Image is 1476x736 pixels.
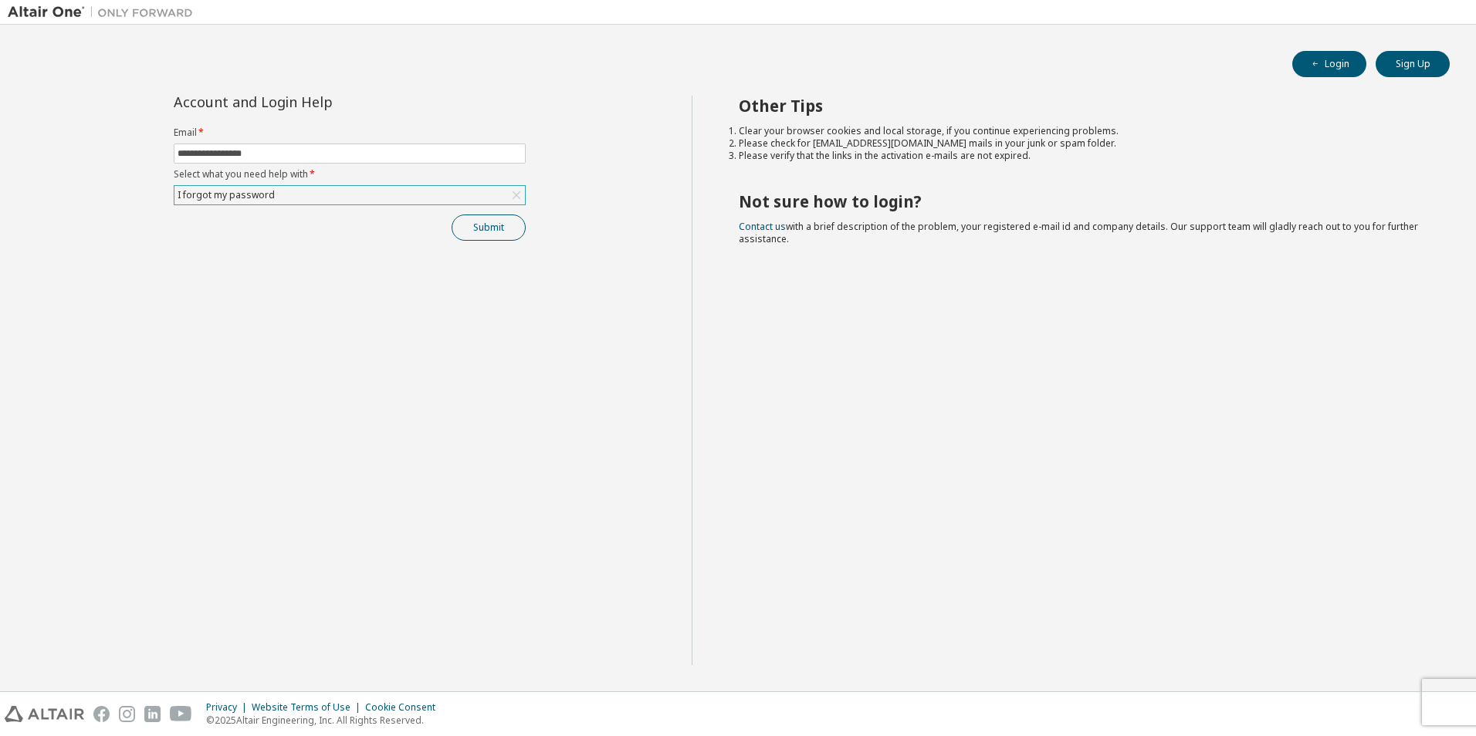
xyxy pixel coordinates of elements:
[175,187,277,204] div: I forgot my password
[174,96,455,108] div: Account and Login Help
[452,214,526,241] button: Submit
[8,5,201,20] img: Altair One
[206,701,252,714] div: Privacy
[739,137,1423,150] li: Please check for [EMAIL_ADDRESS][DOMAIN_NAME] mails in your junk or spam folder.
[5,706,84,722] img: altair_logo.svg
[174,168,526,181] label: Select what you need help with
[739,150,1423,162] li: Please verify that the links in the activation e-mails are not expired.
[739,220,1418,245] span: with a brief description of the problem, your registered e-mail id and company details. Our suppo...
[174,186,525,204] div: I forgot my password
[206,714,445,727] p: © 2025 Altair Engineering, Inc. All Rights Reserved.
[144,706,161,722] img: linkedin.svg
[93,706,110,722] img: facebook.svg
[739,220,786,233] a: Contact us
[119,706,135,722] img: instagram.svg
[174,127,526,139] label: Email
[1292,51,1366,77] button: Login
[1376,51,1450,77] button: Sign Up
[739,125,1423,137] li: Clear your browser cookies and local storage, if you continue experiencing problems.
[739,191,1423,211] h2: Not sure how to login?
[252,701,365,714] div: Website Terms of Use
[170,706,192,722] img: youtube.svg
[739,96,1423,116] h2: Other Tips
[365,701,445,714] div: Cookie Consent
